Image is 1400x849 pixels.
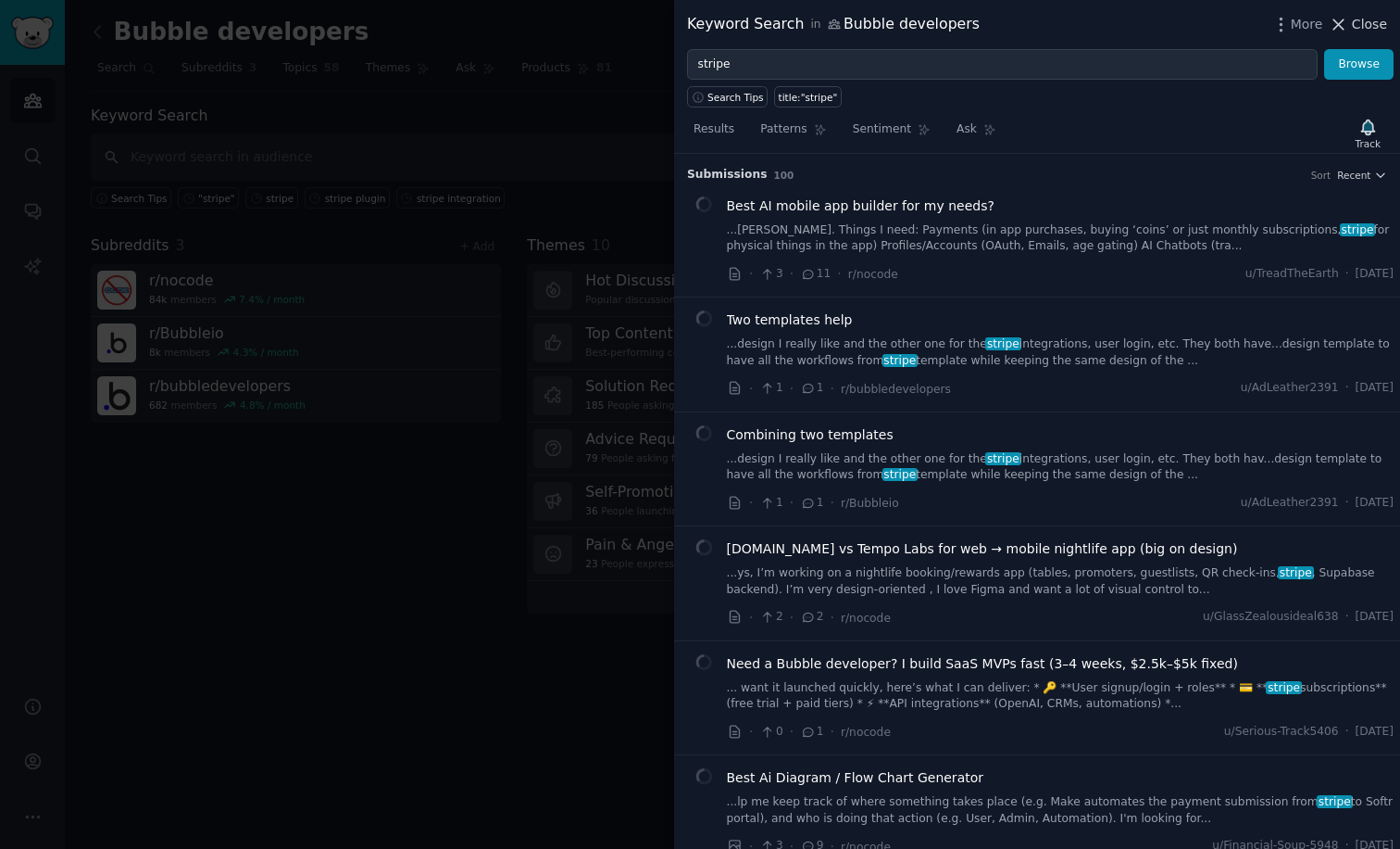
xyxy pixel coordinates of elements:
a: Best Ai Diagram / Flow Chart Generator [727,768,984,788]
span: · [749,722,753,741]
span: · [837,264,841,284]
span: 11 [800,266,831,283]
span: Search Tips [707,91,764,104]
span: stripe [1278,566,1313,579]
span: · [749,608,753,627]
span: · [790,264,794,284]
a: Ask [950,115,1003,153]
span: · [790,493,794,513]
span: r/nocode [841,612,891,625]
span: r/nocode [848,268,898,281]
button: Track [1349,114,1387,153]
span: Patterns [760,121,806,138]
span: in [810,17,820,33]
span: r/bubbledevelopers [841,383,951,396]
span: stripe [882,354,918,367]
a: Sentiment [846,115,937,153]
span: Submission s [687,167,768,184]
span: · [1345,724,1349,741]
span: · [831,493,834,513]
div: Track [1356,137,1381,150]
a: ...design I really like and the other one for thestripeintegrations, user login, etc. They both h... [727,336,1394,369]
span: stripe [1340,223,1375,236]
span: 100 [774,170,794,181]
span: stripe [1266,681,1301,694]
span: Ask [956,121,977,138]
div: title:"stripe" [779,91,838,104]
a: Combining two templates [727,425,894,445]
span: 0 [759,724,782,741]
span: · [1345,495,1349,512]
a: Results [687,115,741,153]
button: More [1271,15,1323,34]
span: Recent [1337,169,1370,182]
div: Keyword Search Bubble developers [687,13,980,36]
div: Sort [1311,169,1331,182]
span: stripe [985,452,1020,465]
span: [DATE] [1356,609,1394,626]
span: 3 [759,266,782,283]
span: [DATE] [1356,495,1394,512]
button: Search Tips [687,86,768,108]
span: · [749,493,753,513]
span: u/Serious-Track5406 [1224,724,1339,741]
span: 1 [800,495,823,512]
span: · [831,608,834,627]
span: · [749,264,753,284]
span: 1 [800,724,823,741]
input: Try a keyword related to your business [687,49,1318,81]
span: · [1345,609,1349,626]
span: · [831,379,834,399]
span: stripe [1317,795,1352,808]
span: [DATE] [1356,380,1394,397]
span: r/nocode [841,726,891,739]
a: ... want it launched quickly, here’s what I can deliver: * 🔑 **User signup/login + roles** * 💳 **... [727,680,1394,713]
a: [DOMAIN_NAME] vs Tempo Labs for web → mobile nightlife app (big on design) [727,539,1238,559]
span: 2 [759,609,782,626]
span: 2 [800,609,823,626]
span: [DATE] [1356,724,1394,741]
a: ...ys, I’m working on a nightlife booking/rewards app (tables, promoters, guestlists, QR check-in... [727,565,1394,598]
span: · [790,722,794,741]
span: · [1345,380,1349,397]
a: ...[PERSON_NAME]. Things I need: Payments (in app purchases, buying ‘coins’ or just monthly subsc... [727,222,1394,255]
span: [DATE] [1356,266,1394,283]
a: ...design I really like and the other one for thestripeintegrations, user login, etc. They both h... [727,451,1394,484]
span: Sentiment [853,121,911,138]
span: Close [1352,15,1387,34]
a: title:"stripe" [774,86,842,108]
span: More [1291,15,1323,34]
a: ...lp me keep track of where something takes place (e.g. Make automates the payment submission fr... [727,794,1394,827]
span: stripe [882,468,918,481]
span: · [831,722,834,741]
span: Results [694,121,734,138]
span: r/Bubbleio [841,497,899,510]
span: · [1345,266,1349,283]
span: 1 [759,380,782,397]
span: u/TreadTheEarth [1245,266,1339,283]
span: u/GlassZealousideal638 [1203,609,1339,626]
button: Close [1329,15,1387,34]
span: · [749,379,753,399]
a: Patterns [754,115,832,153]
span: stripe [985,337,1020,350]
span: u/AdLeather2391 [1241,495,1339,512]
a: Two templates help [727,310,853,330]
span: 1 [800,380,823,397]
span: 1 [759,495,782,512]
button: Recent [1337,169,1387,182]
button: Browse [1324,49,1394,81]
span: · [790,379,794,399]
span: · [790,608,794,627]
a: Need a Bubble developer? I build SaaS MVPs fast (3–4 weeks, $2.5k–$5k fixed) [727,654,1238,674]
span: u/AdLeather2391 [1241,380,1339,397]
a: Best AI mobile app builder for my needs? [727,196,994,216]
